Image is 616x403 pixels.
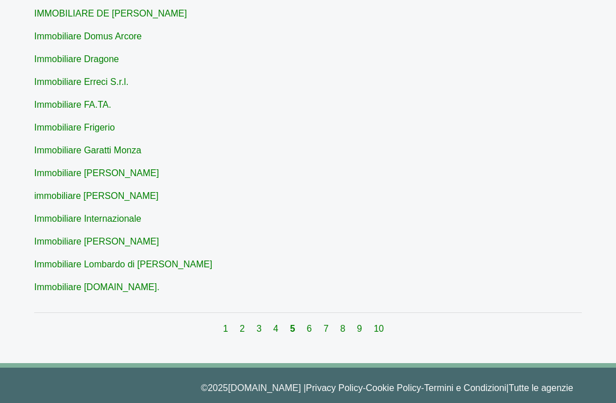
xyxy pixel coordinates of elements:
[307,324,314,333] a: 6
[290,324,297,333] a: 5
[34,54,119,64] a: Immobiliare Dragone
[366,383,421,393] a: Cookie Policy
[357,324,364,333] a: 9
[306,383,363,393] a: Privacy Policy
[43,381,573,395] p: © 2025 [DOMAIN_NAME] | - - |
[34,77,128,87] a: Immobiliare Erreci S.r.l.
[34,168,159,178] a: Immobiliare [PERSON_NAME]
[34,145,141,155] a: Immobiliare Garatti Monza
[34,282,160,292] a: Immobiliare [DOMAIN_NAME].
[509,383,573,393] a: Tutte le agenzie
[34,123,115,132] a: Immobiliare Frigerio
[34,259,212,269] a: Immobiliare Lombardo di [PERSON_NAME]
[34,214,141,223] a: Immobiliare Internazionale
[34,100,111,109] a: Immobiliare FA.TA.
[273,324,281,333] a: 4
[34,9,187,18] a: IMMOBILIARE DE [PERSON_NAME]
[223,324,230,333] a: 1
[257,324,264,333] a: 3
[323,324,331,333] a: 7
[34,191,159,201] a: immobiliare [PERSON_NAME]
[374,324,384,333] a: 10
[34,237,159,246] a: Immobiliare [PERSON_NAME]
[424,383,506,393] a: Termini e Condizioni
[341,324,348,333] a: 8
[240,324,247,333] a: 2
[34,31,142,41] a: Immobiliare Domus Arcore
